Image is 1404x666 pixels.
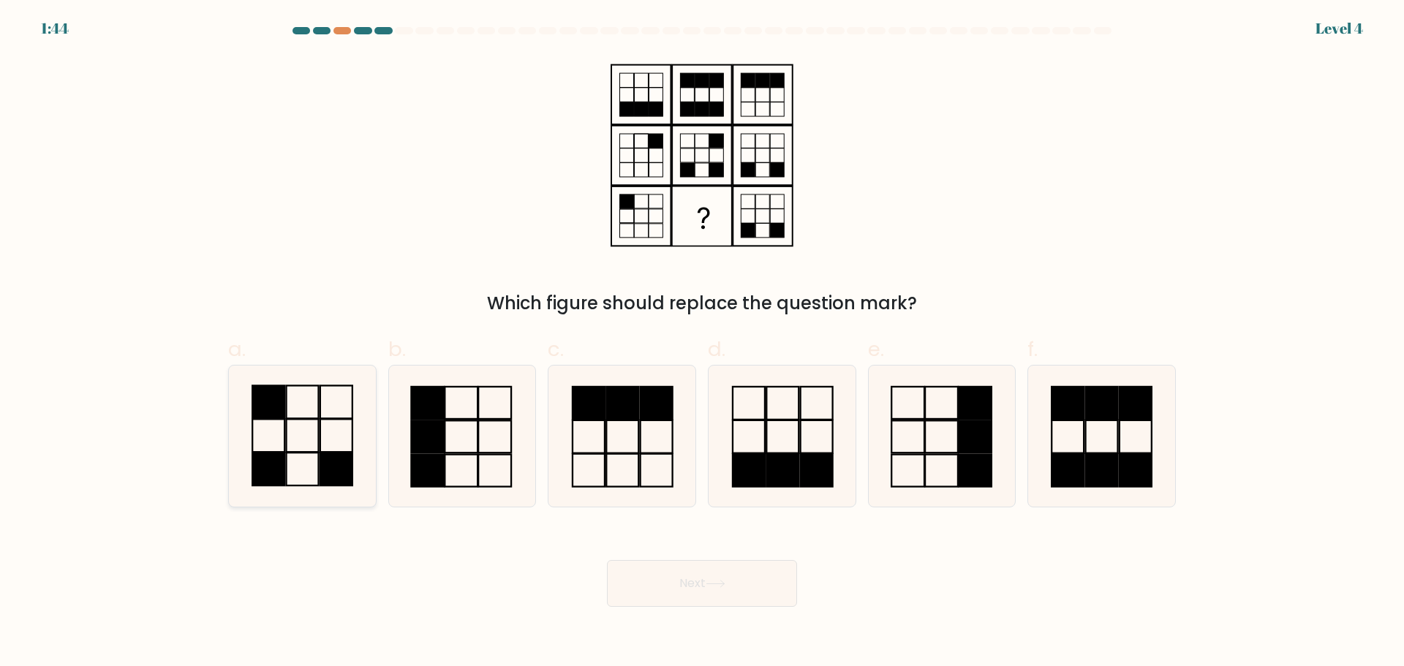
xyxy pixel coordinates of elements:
span: a. [228,335,246,363]
button: Next [607,560,797,607]
span: d. [708,335,725,363]
div: 1:44 [41,18,69,39]
span: b. [388,335,406,363]
div: Which figure should replace the question mark? [237,290,1167,317]
div: Level 4 [1316,18,1363,39]
span: c. [548,335,564,363]
span: f. [1027,335,1038,363]
span: e. [868,335,884,363]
